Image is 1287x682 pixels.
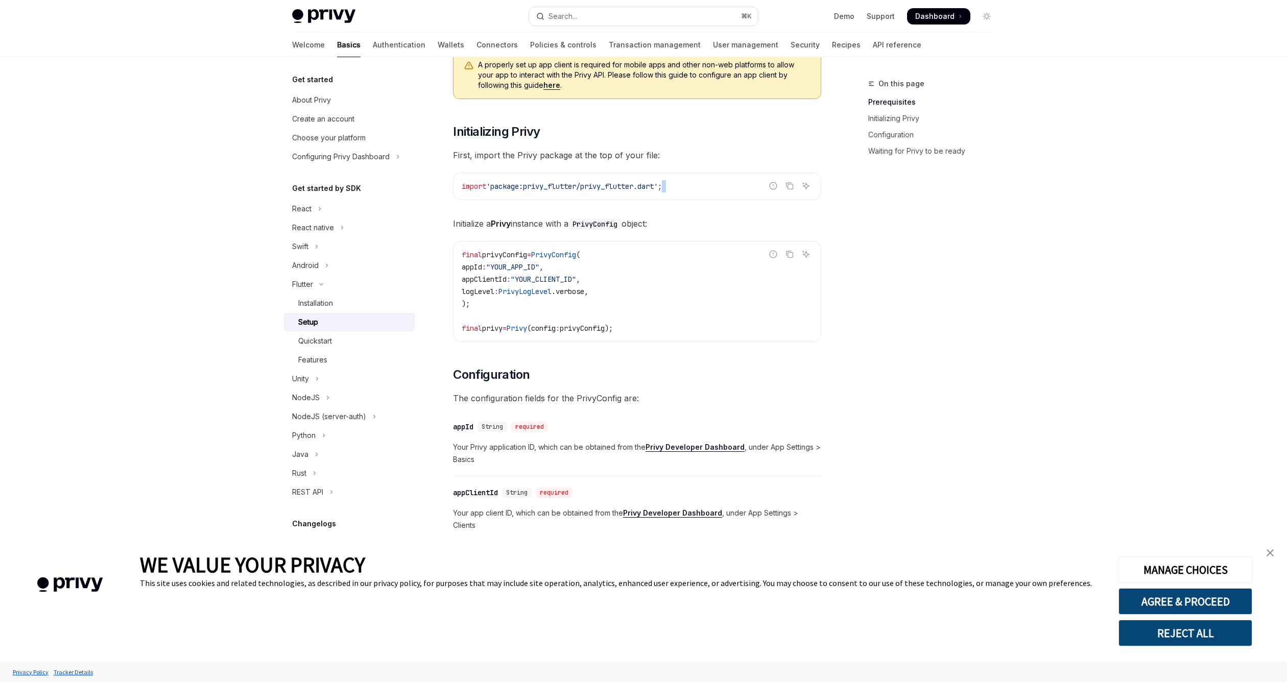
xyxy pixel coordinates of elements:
span: Dashboard [915,11,955,21]
button: Report incorrect code [767,179,780,192]
span: Your app client ID, which can be obtained from the , under App Settings > Clients [453,507,821,531]
div: Choose your platform [292,132,366,144]
span: appId [462,262,482,272]
a: Privacy Policy [10,663,51,681]
span: Initialize a instance with a object: [453,216,821,231]
div: Configuring Privy Dashboard [292,151,390,163]
span: First, import the Privy package at the top of your file: [453,148,821,162]
a: Policies & controls [530,33,597,57]
span: The configuration fields for the PrivyConfig are: [453,391,821,405]
span: privy [482,324,503,333]
div: Android [292,259,319,272]
div: appClientId [453,488,498,498]
span: privyConfig [482,250,527,259]
button: Toggle React native section [284,218,415,237]
a: Welcome [292,33,325,57]
a: close banner [1260,543,1280,563]
div: Installation [298,297,333,309]
span: import [462,182,486,191]
span: (config [527,324,556,333]
button: Copy the contents from the code block [783,248,796,261]
span: : [556,324,560,333]
span: Configuration [453,367,530,383]
a: Initializing Privy [868,110,1003,127]
span: PrivyConfig [531,250,576,259]
div: Quickstart [298,335,332,347]
span: Initializing Privy [453,124,540,140]
h5: Get started by SDK [292,182,361,194]
span: 'package:privy_flutter/privy_flutter.dart' [486,182,658,191]
a: API reference [873,33,921,57]
a: Authentication [373,33,425,57]
span: ; [658,182,662,191]
button: Toggle Rust section [284,464,415,482]
a: Transaction management [609,33,701,57]
span: Your Privy application ID, which can be obtained from the , under App Settings > Basics [453,441,821,466]
a: Privy Developer Dashboard [623,508,722,518]
div: Flutter [292,278,313,290]
div: REST API [292,486,323,498]
span: = [527,250,531,259]
div: Rust [292,467,306,479]
button: Toggle Unity section [284,370,415,388]
span: On this page [878,78,924,90]
span: : [494,287,498,296]
button: Toggle Python section [284,426,415,445]
span: final [462,250,482,259]
a: Choose your platform [284,129,415,147]
span: String [482,423,503,431]
a: Prerequisites [868,94,1003,110]
a: Connectors [476,33,518,57]
span: ⌘ K [741,12,752,20]
a: Demo [834,11,854,21]
button: Ask AI [799,179,813,192]
button: Copy the contents from the code block [783,179,796,192]
button: Toggle NodeJS (server-auth) section [284,407,415,426]
span: Privy [507,324,527,333]
button: AGREE & PROCEED [1118,588,1252,615]
div: React native [292,222,334,234]
a: Installation [284,294,415,312]
a: About Privy [284,91,415,109]
a: here [543,81,560,90]
button: Toggle Android section [284,256,415,275]
button: MANAGE CHOICES [1118,556,1252,583]
div: Create an account [292,113,354,125]
span: : [482,262,486,272]
a: Security [791,33,820,57]
span: : [507,275,511,284]
div: appId [453,422,473,432]
div: This site uses cookies and related technologies, as described in our privacy policy, for purposes... [140,578,1103,588]
span: .verbose, [552,287,588,296]
strong: Privy Developer Dashboard [623,508,722,517]
a: User management [713,33,778,57]
div: Setup [298,316,318,328]
button: Toggle Swift section [284,237,415,256]
div: Swift [292,240,308,253]
button: Toggle Flutter section [284,275,415,294]
span: ( [576,250,580,259]
code: PrivyConfig [568,218,622,230]
button: Ask AI [799,248,813,261]
div: Features [298,354,327,366]
div: required [536,488,573,498]
div: NodeJS [292,392,320,404]
div: required [511,422,548,432]
img: close banner [1267,549,1274,556]
span: privyConfig); [560,324,613,333]
span: "YOUR_CLIENT_ID" [511,275,576,284]
span: "YOUR_APP_ID" [486,262,539,272]
h5: Get started [292,74,333,86]
a: Recipes [832,33,861,57]
span: WE VALUE YOUR PRIVACY [140,551,365,578]
div: Search... [549,10,577,22]
span: A properly set up app client is required for mobile apps and other non-web platforms to allow you... [478,60,811,90]
button: Toggle REST API section [284,483,415,501]
span: String [506,489,528,497]
button: Toggle Configuring Privy Dashboard section [284,148,415,166]
h5: Changelogs [292,518,336,530]
a: Create an account [284,110,415,128]
button: Toggle dark mode [979,8,995,25]
span: = [503,324,507,333]
div: Python [292,429,316,442]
